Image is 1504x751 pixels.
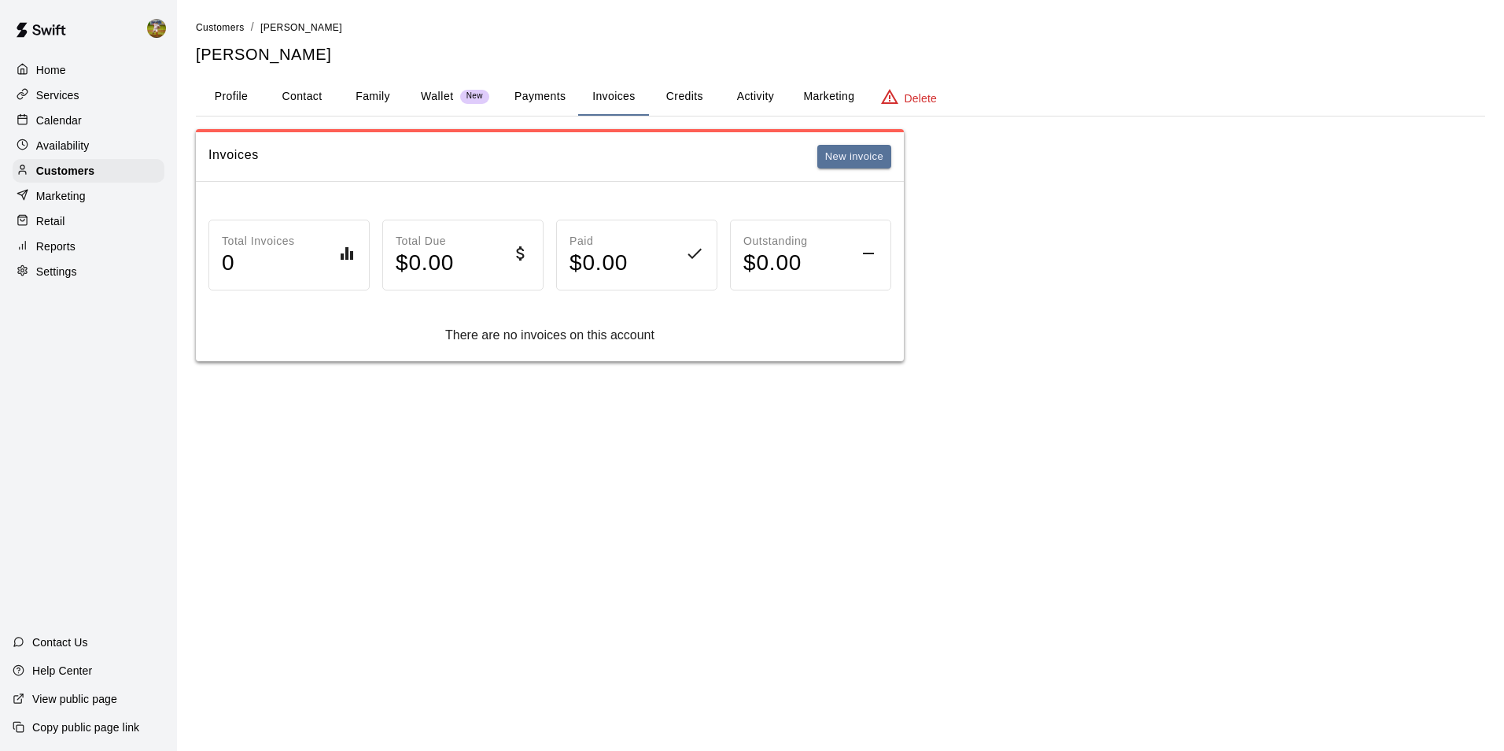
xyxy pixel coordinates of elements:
a: Calendar [13,109,164,132]
p: Copy public page link [32,720,139,735]
h4: 0 [222,250,295,277]
h4: $ 0.00 [570,250,628,277]
h6: Invoices [208,145,259,169]
button: Activity [720,78,791,116]
button: Contact [267,78,337,116]
p: Retail [36,213,65,229]
a: Availability [13,134,164,157]
div: Jhonny Montoya [144,13,177,44]
p: Outstanding [743,233,808,250]
span: Customers [196,22,245,33]
li: / [251,19,254,35]
p: Contact Us [32,634,88,650]
button: Invoices [578,78,649,116]
a: Settings [13,260,164,283]
p: Customers [36,163,94,179]
p: Marketing [36,188,86,204]
a: Services [13,83,164,107]
button: Credits [649,78,720,116]
p: Home [36,62,66,78]
a: Reports [13,235,164,258]
p: Total Invoices [222,233,295,250]
button: Marketing [791,78,867,116]
a: Home [13,58,164,82]
a: Retail [13,209,164,233]
h4: $ 0.00 [743,250,808,277]
div: There are no invoices on this account [208,328,891,342]
p: Paid [570,233,628,250]
h4: $ 0.00 [396,250,454,277]
p: Total Due [396,233,454,250]
p: View public page [32,691,117,707]
p: Settings [36,264,77,279]
a: Marketing [13,184,164,208]
span: [PERSON_NAME] [260,22,342,33]
nav: breadcrumb [196,19,1485,36]
span: New [460,91,489,102]
a: Customers [196,20,245,33]
h5: [PERSON_NAME] [196,44,1485,65]
button: Profile [196,78,267,116]
a: Customers [13,159,164,183]
button: Family [337,78,408,116]
p: Services [36,87,79,103]
p: Calendar [36,113,82,128]
div: basic tabs example [196,78,1485,116]
button: Payments [502,78,578,116]
p: Delete [905,91,937,106]
p: Availability [36,138,90,154]
p: Wallet [421,88,454,105]
button: New invoice [817,145,891,169]
img: Jhonny Montoya [147,19,166,38]
p: Reports [36,239,76,254]
p: Help Center [32,663,92,679]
